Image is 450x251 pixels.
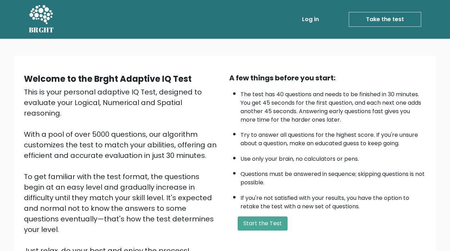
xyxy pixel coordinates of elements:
li: Questions must be answered in sequence; skipping questions is not possible. [240,166,426,187]
div: A few things before you start: [229,73,426,83]
a: Log in [299,12,322,26]
button: Start the Test [238,216,288,231]
li: If you're not satisfied with your results, you have the option to retake the test with a new set ... [240,190,426,211]
h5: BRGHT [29,26,54,34]
b: Welcome to the Brght Adaptive IQ Test [24,73,192,85]
li: Try to answer all questions for the highest score. If you're unsure about a question, make an edu... [240,127,426,148]
a: Take the test [349,12,421,27]
li: The test has 40 questions and needs to be finished in 30 minutes. You get 45 seconds for the firs... [240,87,426,124]
a: BRGHT [29,3,54,36]
li: Use only your brain, no calculators or pens. [240,151,426,163]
